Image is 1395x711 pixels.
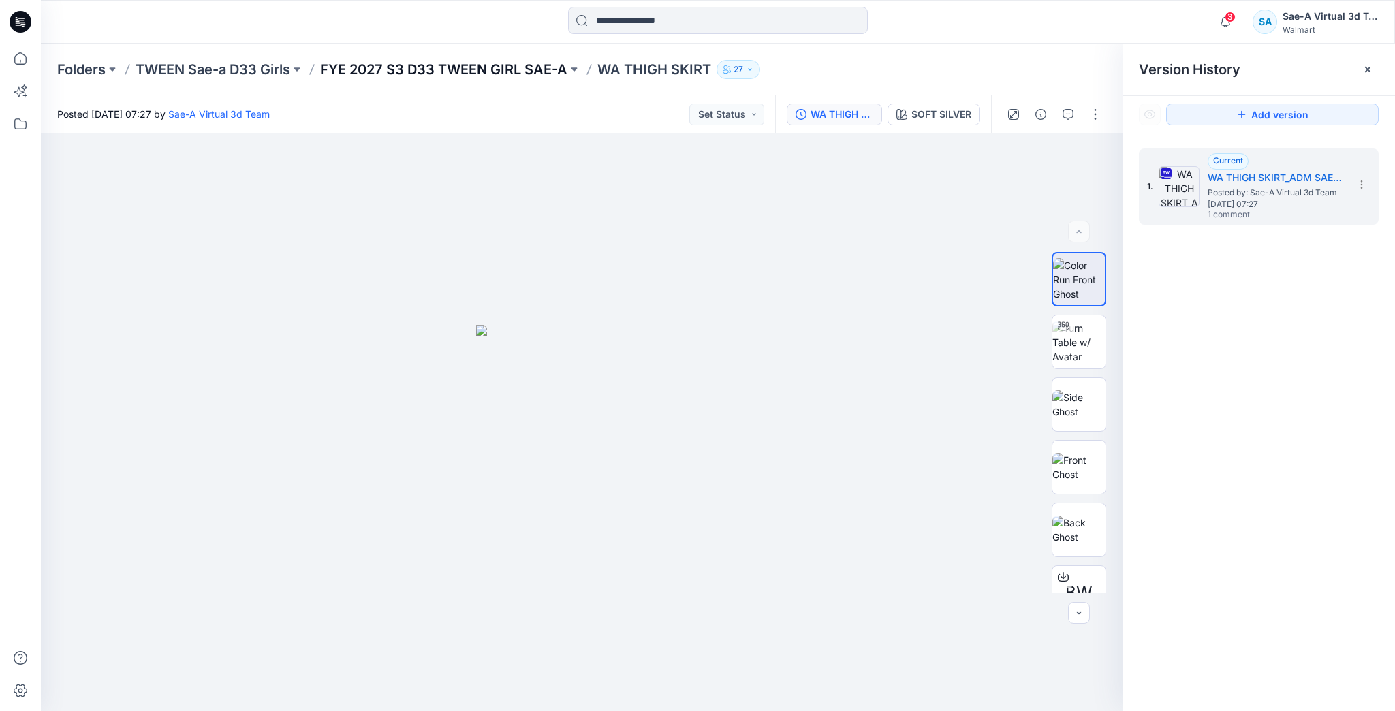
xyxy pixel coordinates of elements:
[1208,200,1344,209] span: [DATE] 07:27
[1030,104,1052,125] button: Details
[734,62,743,77] p: 27
[597,60,711,79] p: WA THIGH SKIRT
[476,325,687,711] img: eyJhbGciOiJIUzI1NiIsImtpZCI6IjAiLCJzbHQiOiJzZXMiLCJ0eXAiOiJKV1QifQ.eyJkYXRhIjp7InR5cGUiOiJzdG9yYW...
[1052,516,1106,544] img: Back Ghost
[1362,64,1373,75] button: Close
[1225,12,1236,22] span: 3
[1147,180,1153,193] span: 1.
[1065,580,1093,605] span: BW
[1159,166,1200,207] img: WA THIGH SKIRT_ADM SAEA 091725
[57,60,106,79] a: Folders
[811,107,873,122] div: WA THIGH SKIRT_ADM SAEA 091725
[1208,186,1344,200] span: Posted by: Sae-A Virtual 3d Team
[320,60,567,79] a: FYE 2027 S3 D33 TWEEN GIRL SAE-A
[168,108,270,120] a: Sae-A Virtual 3d Team
[717,60,760,79] button: 27
[1053,258,1105,301] img: Color Run Front Ghost
[1139,61,1240,78] span: Version History
[787,104,882,125] button: WA THIGH SKIRT_ADM SAEA 091725
[888,104,980,125] button: SOFT SILVER
[1052,321,1106,364] img: Turn Table w/ Avatar
[1208,210,1303,221] span: 1 comment
[1052,390,1106,419] img: Side Ghost
[1213,155,1243,165] span: Current
[1166,104,1379,125] button: Add version
[1283,8,1378,25] div: Sae-A Virtual 3d Team
[1052,453,1106,481] img: Front Ghost
[136,60,290,79] a: TWEEN Sae-a D33 Girls
[1208,170,1344,186] h5: WA THIGH SKIRT_ADM SAEA 091725
[1283,25,1378,35] div: Walmart
[1139,104,1161,125] button: Show Hidden Versions
[911,107,971,122] div: SOFT SILVER
[57,107,270,121] span: Posted [DATE] 07:27 by
[1253,10,1277,34] div: SA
